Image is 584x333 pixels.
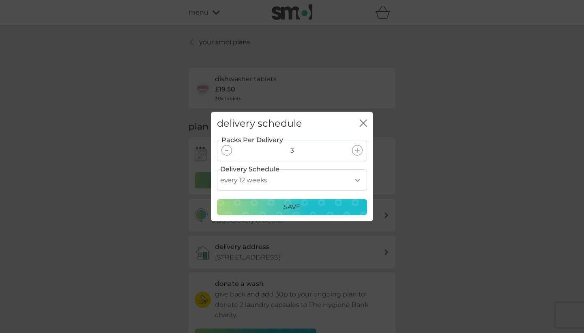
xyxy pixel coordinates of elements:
[220,164,279,175] label: Delivery Schedule
[217,199,367,215] button: Save
[360,119,367,128] button: close
[217,118,302,130] h2: delivery schedule
[290,145,294,156] p: 3
[283,202,301,212] p: Save
[221,135,284,145] label: Packs Per Delivery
